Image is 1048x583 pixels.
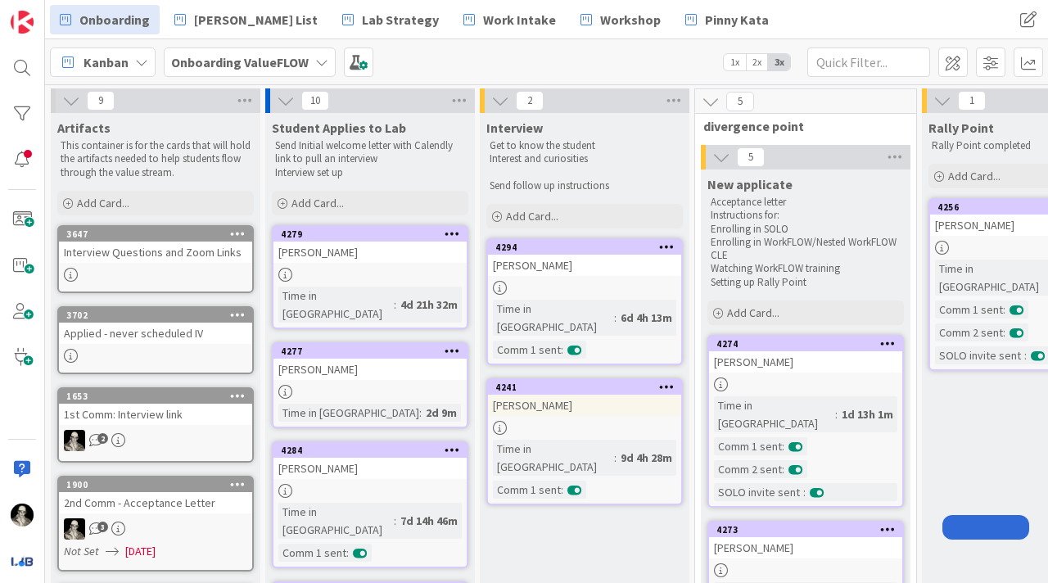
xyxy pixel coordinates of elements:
[516,91,544,111] span: 2
[935,301,1003,319] div: Comm 1 sent
[782,460,784,478] span: :
[273,227,467,263] div: 4279[PERSON_NAME]
[614,449,617,467] span: :
[422,404,461,422] div: 2d 9m
[768,54,790,70] span: 3x
[59,477,252,513] div: 19002nd Comm - Acceptance Letter
[490,179,680,192] p: Send follow up instructions
[273,458,467,479] div: [PERSON_NAME]
[714,396,835,432] div: Time in [GEOGRAPHIC_DATA]
[488,395,681,416] div: [PERSON_NAME]
[66,391,252,402] div: 1653
[716,524,902,536] div: 4273
[495,382,681,393] div: 4241
[281,346,467,357] div: 4277
[57,387,254,463] a: 16531st Comm: Interview linkWS
[273,359,467,380] div: [PERSON_NAME]
[291,196,344,210] span: Add Card...
[278,404,419,422] div: Time in [GEOGRAPHIC_DATA]
[709,537,902,558] div: [PERSON_NAME]
[711,196,901,209] p: Acceptance letter
[396,512,462,530] div: 7d 14h 46m
[125,543,156,560] span: [DATE]
[807,47,930,77] input: Quick Filter...
[59,323,252,344] div: Applied - never scheduled IV
[272,342,468,428] a: 4277[PERSON_NAME]Time in [GEOGRAPHIC_DATA]:2d 9m
[958,91,986,111] span: 1
[493,341,561,359] div: Comm 1 sent
[506,209,558,224] span: Add Card...
[746,54,768,70] span: 2x
[707,176,793,192] span: New applicate
[711,223,901,236] p: Enrolling in SOLO
[77,196,129,210] span: Add Card...
[64,430,85,451] img: WS
[486,120,543,136] span: Interview
[935,346,1024,364] div: SOLO invite sent
[486,378,683,505] a: 4241[PERSON_NAME]Time in [GEOGRAPHIC_DATA]:9d 4h 28mComm 1 sent:
[726,92,754,111] span: 5
[396,296,462,314] div: 4d 21h 32m
[301,91,329,111] span: 10
[711,262,901,275] p: Watching WorkFLOW training
[935,323,1003,341] div: Comm 2 sent
[948,169,1001,183] span: Add Card...
[275,166,465,179] p: Interview set up
[57,225,254,293] a: 3647Interview Questions and Zoom Links
[79,10,150,29] span: Onboarding
[486,238,683,365] a: 4294[PERSON_NAME]Time in [GEOGRAPHIC_DATA]:6d 4h 13mComm 1 sent:
[59,308,252,344] div: 3702Applied - never scheduled IV
[724,54,746,70] span: 1x
[803,483,806,501] span: :
[59,492,252,513] div: 2nd Comm - Acceptance Letter
[1003,301,1005,319] span: :
[59,518,252,540] div: WS
[272,225,468,329] a: 4279[PERSON_NAME]Time in [GEOGRAPHIC_DATA]:4d 21h 32m
[278,503,394,539] div: Time in [GEOGRAPHIC_DATA]
[66,479,252,490] div: 1900
[84,52,129,72] span: Kanban
[59,430,252,451] div: WS
[97,522,108,532] span: 3
[64,544,99,558] i: Not Set
[281,228,467,240] div: 4279
[59,389,252,425] div: 16531st Comm: Interview link
[11,504,34,527] img: WS
[273,344,467,359] div: 4277
[362,10,439,29] span: Lab Strategy
[278,544,346,562] div: Comm 1 sent
[278,287,394,323] div: Time in [GEOGRAPHIC_DATA]
[737,147,765,167] span: 5
[490,152,680,165] p: Interest and curiosities
[272,441,468,568] a: 4284[PERSON_NAME]Time in [GEOGRAPHIC_DATA]:7d 14h 46mComm 1 sent:
[394,512,396,530] span: :
[57,120,111,136] span: Artifacts
[675,5,779,34] a: Pinny Kata
[1003,323,1005,341] span: :
[57,476,254,572] a: 19002nd Comm - Acceptance LetterWSNot Set[DATE]
[273,227,467,242] div: 4279
[561,481,563,499] span: :
[66,310,252,321] div: 3702
[273,242,467,263] div: [PERSON_NAME]
[928,120,994,136] span: Rally Point
[273,443,467,479] div: 4284[PERSON_NAME]
[66,228,252,240] div: 3647
[709,337,902,351] div: 4274
[493,440,614,476] div: Time in [GEOGRAPHIC_DATA]
[57,306,254,374] a: 3702Applied - never scheduled IV
[11,11,34,34] img: Visit kanbanzone.com
[709,337,902,373] div: 4274[PERSON_NAME]
[275,139,465,166] p: Send Initial welcome letter with Calendly link to pull an interview
[600,10,661,29] span: Workshop
[64,518,85,540] img: WS
[488,380,681,416] div: 4241[PERSON_NAME]
[454,5,566,34] a: Work Intake
[165,5,327,34] a: [PERSON_NAME] List
[490,139,680,152] p: Get to know the student
[50,5,160,34] a: Onboarding
[711,236,901,263] p: Enrolling in WorkFLOW/Nested WorkFLOW CLE
[394,296,396,314] span: :
[194,10,318,29] span: [PERSON_NAME] List
[59,242,252,263] div: Interview Questions and Zoom Links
